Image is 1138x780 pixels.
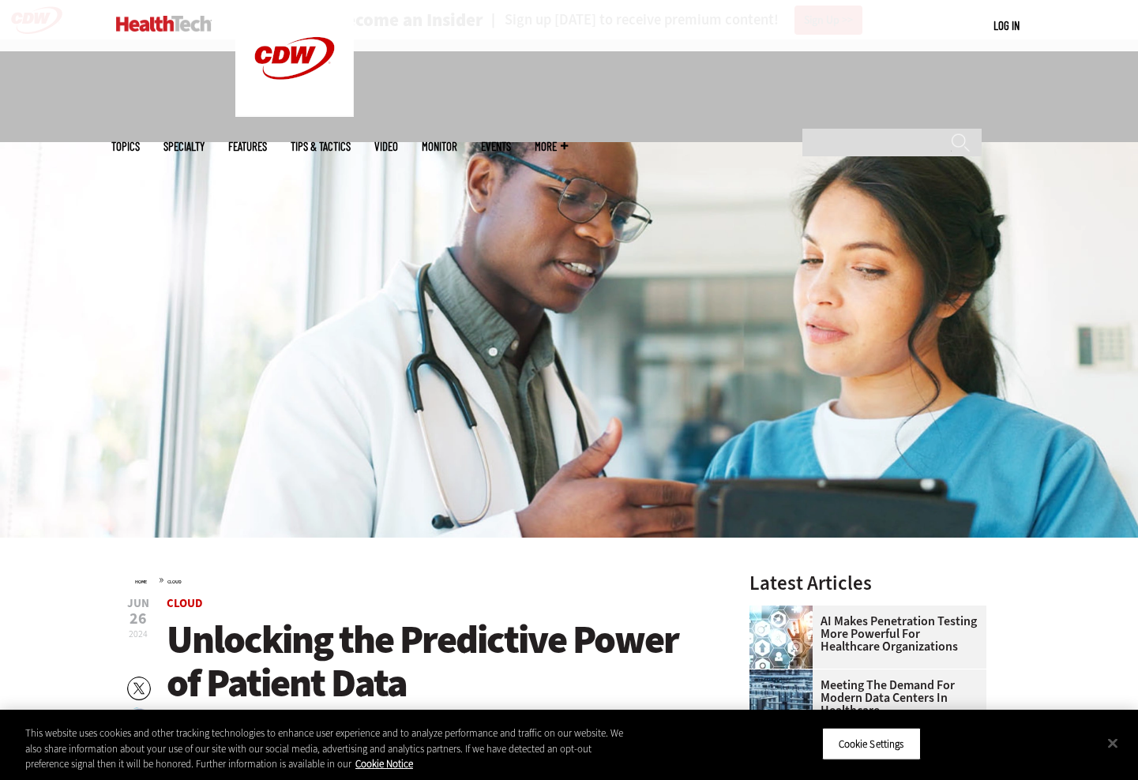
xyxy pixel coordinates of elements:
[167,579,182,585] a: Cloud
[235,104,354,121] a: CDW
[127,611,149,627] span: 26
[535,141,568,152] span: More
[481,141,511,152] a: Events
[111,141,140,152] span: Topics
[749,669,821,682] a: engineer with laptop overlooking data center
[822,727,921,760] button: Cookie Settings
[422,141,457,152] a: MonITor
[129,628,148,640] span: 2024
[749,679,977,717] a: Meeting the Demand for Modern Data Centers in Healthcare
[374,141,398,152] a: Video
[163,141,205,152] span: Specialty
[749,606,821,618] a: Healthcare and hacking concept
[749,669,813,733] img: engineer with laptop overlooking data center
[167,595,203,611] a: Cloud
[135,579,147,585] a: Home
[993,17,1020,34] div: User menu
[25,726,626,772] div: This website uses cookies and other tracking technologies to enhance user experience and to analy...
[167,613,678,709] span: Unlocking the Predictive Power of Patient Data
[355,757,413,771] a: More information about your privacy
[135,573,708,586] div: »
[116,16,212,32] img: Home
[1095,726,1130,760] button: Close
[127,598,149,609] span: Jun
[749,573,986,593] h3: Latest Articles
[749,606,813,669] img: Healthcare and hacking concept
[291,141,351,152] a: Tips & Tactics
[749,615,977,653] a: AI Makes Penetration Testing More Powerful for Healthcare Organizations
[993,18,1020,32] a: Log in
[228,141,267,152] a: Features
